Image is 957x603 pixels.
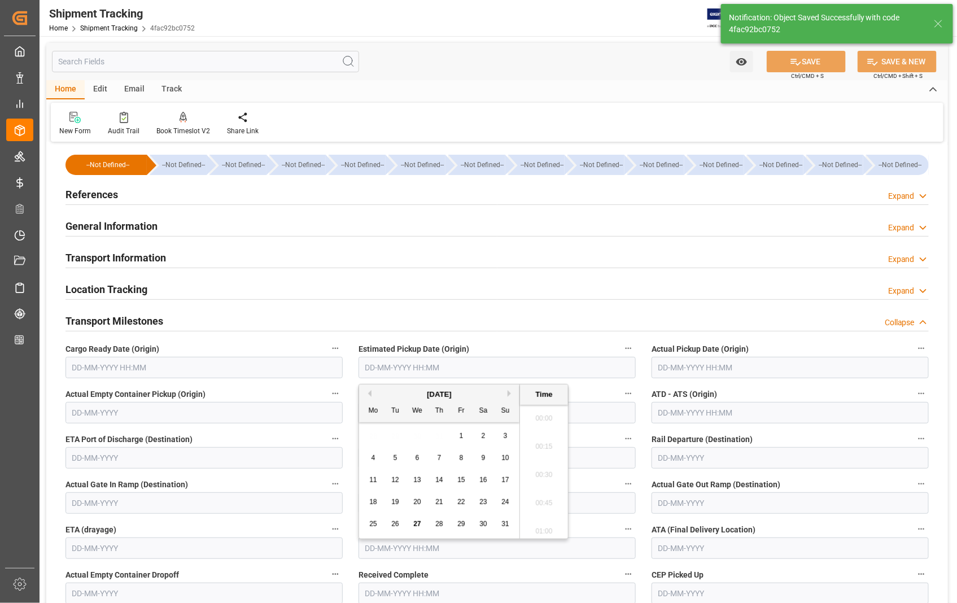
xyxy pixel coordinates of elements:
[579,155,624,175] div: --Not Defined--
[914,477,929,491] button: Actual Gate Out Ramp (Destination)
[432,473,447,487] div: Choose Thursday, August 14th, 2025
[914,341,929,356] button: Actual Pickup Date (Origin)
[65,402,343,423] input: DD-MM-YYYY
[65,538,343,559] input: DD-MM-YYYY
[806,155,863,175] div: --Not Defined--
[627,155,684,175] div: --Not Defined--
[369,476,377,484] span: 11
[499,517,513,531] div: Choose Sunday, August 31st, 2025
[758,155,804,175] div: --Not Defined--
[499,495,513,509] div: Choose Sunday, August 24th, 2025
[388,451,403,465] div: Choose Tuesday, August 5th, 2025
[519,155,565,175] div: --Not Defined--
[621,477,636,491] button: Unloaded From Rail (Destination)
[858,51,937,72] button: SAVE & NEW
[161,155,207,175] div: --Not Defined--
[455,495,469,509] div: Choose Friday, August 22nd, 2025
[652,538,929,559] input: DD-MM-YYYY
[65,479,188,491] span: Actual Gate In Ramp (Destination)
[65,282,147,297] h2: Location Tracking
[477,404,491,418] div: Sa
[888,222,915,234] div: Expand
[369,498,377,506] span: 18
[400,155,445,175] div: --Not Defined--
[391,520,399,528] span: 26
[652,479,780,491] span: Actual Gate Out Ramp (Destination)
[65,447,343,469] input: DD-MM-YYYY
[410,404,425,418] div: We
[328,431,343,446] button: ETA Port of Discharge (Destination)
[652,569,703,581] span: CEP Picked Up
[460,432,464,440] span: 1
[477,495,491,509] div: Choose Saturday, August 23rd, 2025
[567,155,624,175] div: --Not Defined--
[479,498,487,506] span: 23
[448,155,505,175] div: --Not Defined--
[432,517,447,531] div: Choose Thursday, August 28th, 2025
[410,517,425,531] div: Choose Wednesday, August 27th, 2025
[499,451,513,465] div: Choose Sunday, August 10th, 2025
[150,155,207,175] div: --Not Defined--
[499,404,513,418] div: Su
[482,454,486,462] span: 9
[359,538,636,559] input: DD-MM-YYYY HH:MM
[873,72,923,80] span: Ctrl/CMD + Shift + S
[388,155,445,175] div: --Not Defined--
[432,495,447,509] div: Choose Thursday, August 21st, 2025
[65,155,147,175] div: --Not Defined--
[365,390,372,397] button: Previous Month
[227,126,259,136] div: Share Link
[877,155,923,175] div: --Not Defined--
[369,520,377,528] span: 25
[621,386,636,401] button: ETD - ETS (Origin)
[477,473,491,487] div: Choose Saturday, August 16th, 2025
[65,313,163,329] h2: Transport Milestones
[65,219,158,234] h2: General Information
[435,498,443,506] span: 21
[621,522,636,536] button: ETA (Final Delivery Location)
[652,388,717,400] span: ATD - ATS (Origin)
[413,498,421,506] span: 20
[116,80,153,99] div: Email
[49,5,195,22] div: Shipment Tracking
[652,492,929,514] input: DD-MM-YYYY
[65,569,179,581] span: Actual Empty Container Dropoff
[328,386,343,401] button: Actual Empty Container Pickup (Origin)
[621,341,636,356] button: Estimated Pickup Date (Origin)
[482,432,486,440] span: 2
[410,451,425,465] div: Choose Wednesday, August 6th, 2025
[329,155,386,175] div: --Not Defined--
[413,476,421,484] span: 13
[65,357,343,378] input: DD-MM-YYYY HH:MM
[455,429,469,443] div: Choose Friday, August 1st, 2025
[652,447,929,469] input: DD-MM-YYYY
[388,404,403,418] div: Tu
[65,343,159,355] span: Cargo Ready Date (Origin)
[479,476,487,484] span: 16
[791,72,824,80] span: Ctrl/CMD + S
[65,187,118,202] h2: References
[435,476,443,484] span: 14
[438,454,442,462] span: 7
[328,522,343,536] button: ETA (drayage)
[209,155,266,175] div: --Not Defined--
[508,155,565,175] div: --Not Defined--
[65,524,116,536] span: ETA (drayage)
[85,80,116,99] div: Edit
[328,567,343,582] button: Actual Empty Container Dropoff
[435,520,443,528] span: 28
[269,155,326,175] div: --Not Defined--
[416,454,419,462] span: 6
[413,520,421,528] span: 27
[366,517,381,531] div: Choose Monday, August 25th, 2025
[153,80,190,99] div: Track
[340,155,386,175] div: --Not Defined--
[707,8,746,28] img: Exertis%20JAM%20-%20Email%20Logo.jpg_1722504956.jpg
[410,473,425,487] div: Choose Wednesday, August 13th, 2025
[698,155,744,175] div: --Not Defined--
[621,431,636,446] button: Estimated Gate Out POD
[366,495,381,509] div: Choose Monday, August 18th, 2025
[687,155,744,175] div: --Not Defined--
[885,317,915,329] div: Collapse
[652,524,755,536] span: ATA (Final Delivery Location)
